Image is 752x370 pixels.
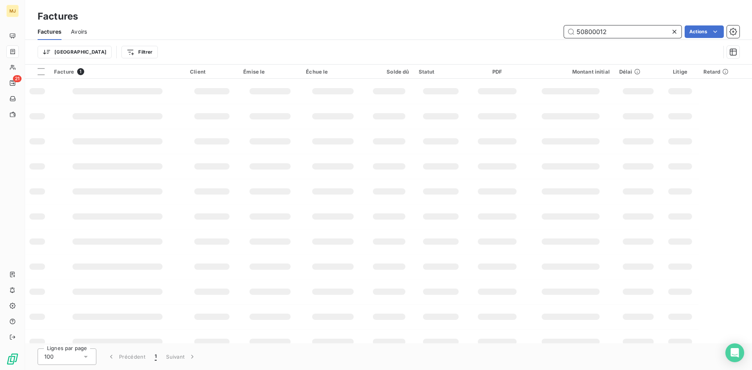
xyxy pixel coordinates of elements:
[121,46,157,58] button: Filtrer
[150,348,161,365] button: 1
[13,75,22,82] span: 21
[369,69,409,75] div: Solde dû
[564,25,681,38] input: Rechercher
[703,69,747,75] div: Retard
[419,69,463,75] div: Statut
[6,5,19,17] div: MJ
[38,9,78,23] h3: Factures
[54,69,74,75] span: Facture
[619,69,657,75] div: Délai
[190,69,234,75] div: Client
[77,68,84,75] span: 1
[666,69,694,75] div: Litige
[306,69,360,75] div: Échue le
[44,353,54,361] span: 100
[161,348,201,365] button: Suivant
[38,28,61,36] span: Factures
[243,69,296,75] div: Émise le
[6,353,19,365] img: Logo LeanPay
[472,69,522,75] div: PDF
[725,343,744,362] div: Open Intercom Messenger
[38,46,112,58] button: [GEOGRAPHIC_DATA]
[71,28,87,36] span: Avoirs
[103,348,150,365] button: Précédent
[155,353,157,361] span: 1
[531,69,610,75] div: Montant initial
[685,25,724,38] button: Actions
